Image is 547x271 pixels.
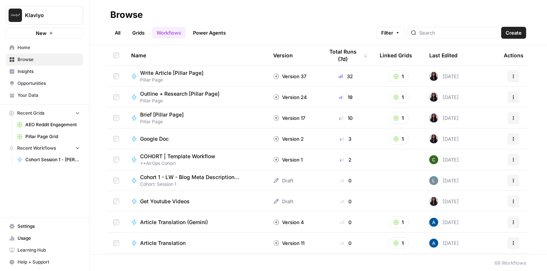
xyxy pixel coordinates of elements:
[18,92,80,99] span: Your Data
[140,181,261,188] span: Cohort: Session 1
[324,156,368,163] div: 2
[429,45,458,66] div: Last Edited
[389,91,409,103] button: 1
[140,153,215,160] span: COHORT | Template Workflow
[131,69,261,83] a: Write Article [Pillar Page]Pillar Page
[6,77,83,89] a: Opportunities
[273,73,306,80] div: Version 37
[131,239,261,247] a: Article Translation
[18,235,80,242] span: Usage
[273,135,304,143] div: Version 2
[6,244,83,256] a: Learning Hub
[6,6,83,25] button: Workspace: Klaviyo
[25,133,80,140] span: Pillar Page Grid
[429,197,459,206] div: [DATE]
[140,173,255,181] span: Cohort 1 - LW - Blog Meta Description Homework
[273,114,305,122] div: Version 17
[140,135,169,143] span: Google Doc
[504,45,524,66] div: Actions
[429,176,459,185] div: [DATE]
[429,114,438,122] img: rox323kbkgutb4wcij4krxobkpon
[14,131,83,143] a: Pillar Page Grid
[140,118,190,125] span: Pillar Page
[389,112,409,124] button: 1
[131,45,261,66] div: Name
[429,114,459,122] div: [DATE]
[140,90,219,98] span: Outline + Research [Pillar Page]
[140,69,203,77] span: Write Article [Pillar Page]
[389,133,409,145] button: 1
[110,9,143,21] div: Browse
[381,29,393,36] span: Filter
[140,198,190,205] span: Get Youtube Videos
[6,108,83,119] button: Recent Grids
[131,111,261,125] a: Brief [Pillar Page]Pillar Page
[18,247,80,254] span: Learning Hub
[376,27,405,39] button: Filter
[506,29,522,36] span: Create
[429,155,438,164] img: 14qrvic887bnlg6dzgoj39zarp80
[273,156,303,163] div: Version 1
[429,93,438,102] img: rox323kbkgutb4wcij4krxobkpon
[14,119,83,131] a: AEO Reddit Engagement
[429,218,438,227] img: he81ibor8lsei4p3qvg4ugbvimgp
[6,256,83,268] button: Help + Support
[140,98,225,104] span: Pillar Page
[131,153,261,167] a: COHORT | Template Workflow**AirOps Cohort
[273,219,304,226] div: Version 4
[18,223,80,230] span: Settings
[429,176,438,185] img: cfgmwl5o8n4g8136c2vyzna79121
[324,114,368,122] div: 10
[429,72,438,81] img: rox323kbkgutb4wcij4krxobkpon
[6,232,83,244] a: Usage
[14,154,83,166] a: Cohort Session 1 - [PERSON_NAME] workflow 1
[36,29,47,37] span: New
[273,45,293,66] div: Version
[429,218,459,227] div: [DATE]
[131,173,261,188] a: Cohort 1 - LW - Blog Meta Description HomeworkCohort: Session 1
[6,143,83,154] button: Recent Workflows
[140,160,221,167] span: **AirOps Cohort
[18,259,80,265] span: Help + Support
[140,239,186,247] span: Article Translation
[6,89,83,101] a: Your Data
[18,80,80,87] span: Opportunities
[17,110,44,117] span: Recent Grids
[25,12,70,19] span: Klaviyo
[18,44,80,51] span: Home
[429,239,459,248] div: [DATE]
[429,155,459,164] div: [DATE]
[152,27,186,39] a: Workflows
[25,121,80,128] span: AEO Reddit Engagement
[140,111,184,118] span: Brief [Pillar Page]
[324,177,368,184] div: 0
[189,27,230,39] a: Power Agents
[494,259,526,267] div: 68 Workflows
[324,239,368,247] div: 0
[18,68,80,75] span: Insights
[131,219,261,226] a: Article Translation (Gemini)
[6,54,83,66] a: Browse
[273,198,293,205] div: Draft
[389,216,409,228] button: 1
[429,134,459,143] div: [DATE]
[25,156,80,163] span: Cohort Session 1 - [PERSON_NAME] workflow 1
[419,29,495,36] input: Search
[429,239,438,248] img: he81ibor8lsei4p3qvg4ugbvimgp
[380,45,412,66] div: Linked Grids
[324,198,368,205] div: 0
[6,42,83,54] a: Home
[131,135,261,143] a: Google Doc
[273,93,307,101] div: Version 24
[6,66,83,77] a: Insights
[429,197,438,206] img: rox323kbkgutb4wcij4krxobkpon
[324,45,368,66] div: Total Runs (7d)
[324,73,368,80] div: 32
[324,219,368,226] div: 0
[18,56,80,63] span: Browse
[324,93,368,101] div: 19
[429,93,459,102] div: [DATE]
[501,27,526,39] button: Create
[140,219,208,226] span: Article Translation (Gemini)
[6,28,83,39] button: New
